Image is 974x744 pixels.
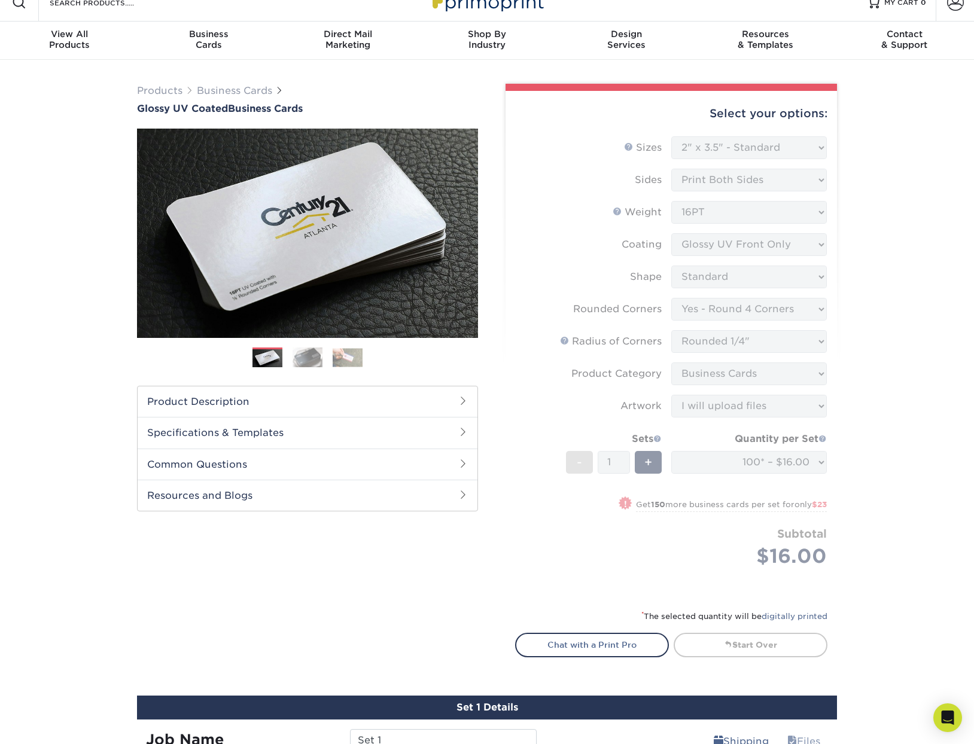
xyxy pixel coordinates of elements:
h2: Product Description [138,386,477,417]
div: Marketing [278,29,418,50]
a: Glossy UV CoatedBusiness Cards [137,103,478,114]
span: Business [139,29,279,39]
a: Resources& Templates [696,22,835,60]
h2: Resources and Blogs [138,480,477,511]
a: Contact& Support [835,22,974,60]
div: Industry [418,29,557,50]
span: Shop By [418,29,557,39]
img: Business Cards 03 [333,348,363,367]
div: & Support [835,29,974,50]
span: Glossy UV Coated [137,103,228,114]
a: Start Over [674,633,827,657]
h2: Specifications & Templates [138,417,477,448]
h2: Common Questions [138,449,477,480]
a: Business Cards [197,85,272,96]
h1: Business Cards [137,103,478,114]
div: Services [556,29,696,50]
img: Business Cards 02 [293,347,322,368]
span: Direct Mail [278,29,418,39]
a: Chat with a Print Pro [515,633,669,657]
div: & Templates [696,29,835,50]
div: Set 1 Details [137,696,837,719]
a: BusinessCards [139,22,279,60]
img: Business Cards 01 [252,343,282,373]
a: DesignServices [556,22,696,60]
span: Design [556,29,696,39]
small: The selected quantity will be [641,612,827,621]
div: Select your options: [515,91,827,136]
a: Products [137,85,182,96]
img: Glossy UV Coated 01 [137,63,478,404]
div: Cards [139,29,279,50]
div: Open Intercom Messenger [933,703,962,732]
a: Direct MailMarketing [278,22,418,60]
a: Shop ByIndustry [418,22,557,60]
span: Resources [696,29,835,39]
span: Contact [835,29,974,39]
a: digitally printed [762,612,827,621]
